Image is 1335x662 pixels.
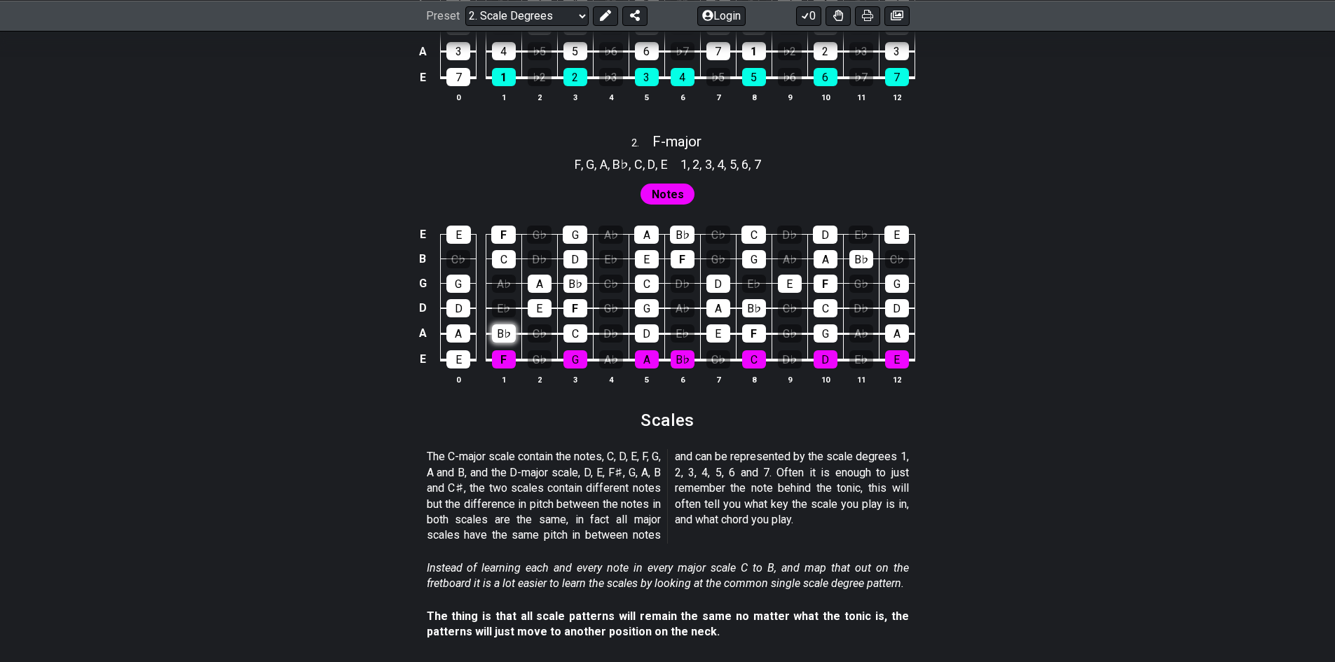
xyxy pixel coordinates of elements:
[491,226,516,244] div: F
[778,68,802,86] div: ♭6
[849,275,873,293] div: G♭
[599,275,623,293] div: C♭
[528,42,552,60] div: ♭5
[661,155,668,174] span: E
[599,324,623,343] div: D♭
[772,90,807,104] th: 9
[441,372,477,387] th: 0
[593,372,629,387] th: 4
[427,609,909,638] strong: The thing is that all scale patterns will remain the same no matter what the tonic is, the patter...
[885,250,909,268] div: C♭
[730,155,737,174] span: 5
[563,324,587,343] div: C
[629,90,664,104] th: 5
[629,372,664,387] th: 5
[814,324,837,343] div: G
[635,250,659,268] div: E
[717,155,724,174] span: 4
[563,275,587,293] div: B♭
[697,6,746,25] button: Login
[849,350,873,368] div: E♭
[635,299,659,317] div: G
[736,372,772,387] th: 8
[706,42,730,60] div: 7
[446,250,470,268] div: C♭
[671,250,694,268] div: F
[742,299,766,317] div: B♭
[634,226,659,244] div: A
[634,155,643,174] span: C
[843,372,879,387] th: 11
[712,155,718,174] span: ,
[414,296,431,321] td: D
[414,223,431,247] td: E
[742,42,766,60] div: 1
[446,226,471,244] div: E
[641,413,694,428] h2: Scales
[742,250,766,268] div: G
[521,372,557,387] th: 2
[427,561,909,590] em: Instead of learning each and every note in every major scale C to B, and map that out on the fret...
[563,299,587,317] div: F
[568,152,674,174] section: Scale pitch classes
[879,90,915,104] th: 12
[796,6,821,25] button: 0
[575,155,581,174] span: F
[813,226,837,244] div: D
[849,68,873,86] div: ♭7
[706,324,730,343] div: E
[706,350,730,368] div: C♭
[446,299,470,317] div: D
[777,226,802,244] div: D♭
[664,372,700,387] th: 6
[600,155,608,174] span: A
[778,275,802,293] div: E
[706,250,730,268] div: G♭
[849,299,873,317] div: D♭
[528,299,552,317] div: E
[807,90,843,104] th: 10
[528,275,552,293] div: A
[849,324,873,343] div: A♭
[879,372,915,387] th: 12
[414,39,431,64] td: A
[778,350,802,368] div: D♭
[586,155,594,174] span: G
[599,42,623,60] div: ♭6
[599,68,623,86] div: ♭3
[528,324,552,343] div: C♭
[814,275,837,293] div: F
[492,275,516,293] div: A♭
[671,68,694,86] div: 4
[622,6,648,25] button: Share Preset
[849,226,873,244] div: E♭
[492,299,516,317] div: E♭
[741,155,748,174] span: 6
[635,324,659,343] div: D
[655,155,661,174] span: ,
[581,155,587,174] span: ,
[599,299,623,317] div: G♭
[772,372,807,387] th: 9
[446,68,470,86] div: 7
[724,155,730,174] span: ,
[814,350,837,368] div: D
[826,6,851,25] button: Toggle Dexterity for all fretkits
[492,324,516,343] div: B♭
[635,68,659,86] div: 3
[670,226,694,244] div: B♭
[741,226,766,244] div: C
[674,152,767,174] section: Scale pitch classes
[492,42,516,60] div: 4
[446,350,470,368] div: E
[643,155,648,174] span: ,
[671,350,694,368] div: B♭
[706,68,730,86] div: ♭5
[446,324,470,343] div: A
[563,250,587,268] div: D
[706,299,730,317] div: A
[742,275,766,293] div: E♭
[648,155,655,174] span: D
[849,42,873,60] div: ♭3
[446,42,470,60] div: 3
